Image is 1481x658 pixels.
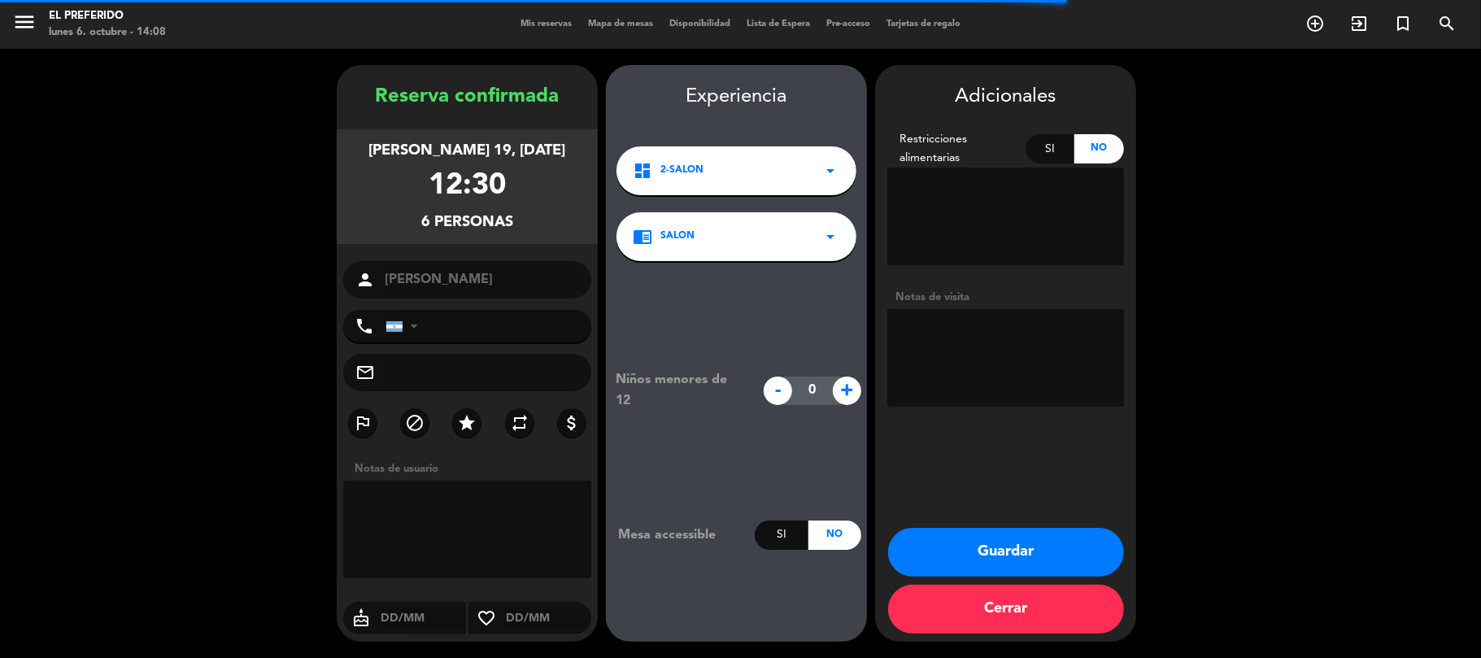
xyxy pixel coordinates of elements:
i: search [1437,14,1457,33]
i: outlined_flag [353,413,372,433]
i: dashboard [633,161,652,181]
i: repeat [510,413,529,433]
div: 12:30 [429,163,506,211]
i: arrow_drop_down [821,161,840,181]
i: phone [355,316,374,336]
i: star [457,413,477,433]
div: Mesa accessible [606,525,755,546]
span: SALON [660,229,695,245]
div: Si [1026,134,1075,163]
button: Cerrar [888,585,1124,634]
input: DD/MM [504,608,591,629]
i: mail_outline [355,363,375,382]
span: Lista de Espera [738,20,818,28]
i: exit_to_app [1349,14,1369,33]
input: DD/MM [379,608,466,629]
i: menu [12,10,37,34]
div: El Preferido [49,8,166,24]
span: Disponibilidad [661,20,738,28]
div: Notas de visita [887,289,1124,306]
span: + [833,377,861,405]
div: Restricciones alimentarias [887,130,1026,168]
i: chrome_reader_mode [633,227,652,246]
i: add_circle_outline [1305,14,1325,33]
span: Mapa de mesas [580,20,661,28]
div: No [808,521,861,550]
span: Tarjetas de regalo [878,20,969,28]
i: attach_money [562,413,582,433]
button: menu [12,10,37,40]
div: Reserva confirmada [337,81,598,113]
i: cake [343,608,379,628]
div: Si [755,521,808,550]
span: Pre-acceso [818,20,878,28]
div: Notas de usuario [346,460,598,477]
div: Adicionales [887,81,1124,113]
span: - [764,377,792,405]
div: Niños menores de 12 [603,369,756,412]
span: 2-SALON [660,163,703,179]
i: block [405,413,425,433]
div: Argentina: +54 [386,311,424,342]
div: 6 personas [421,211,513,234]
i: arrow_drop_down [821,227,840,246]
i: favorite_border [468,608,504,628]
div: [PERSON_NAME] 19, [DATE] [369,139,566,163]
button: Guardar [888,528,1124,577]
i: person [355,270,375,290]
div: Experiencia [606,81,867,113]
div: No [1074,134,1124,163]
i: turned_in_not [1393,14,1413,33]
div: lunes 6. octubre - 14:08 [49,24,166,41]
span: Mis reservas [512,20,580,28]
